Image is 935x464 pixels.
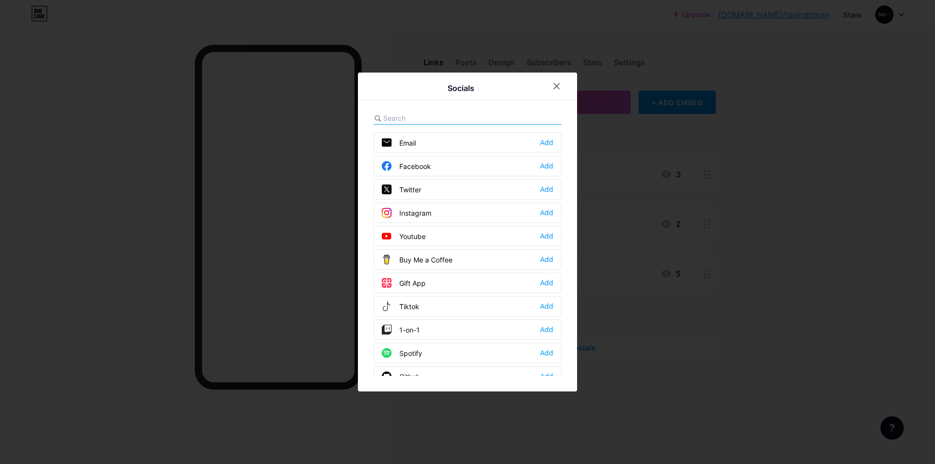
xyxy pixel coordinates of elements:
[382,138,416,148] div: Email
[382,278,426,288] div: Gift App
[540,185,553,194] div: Add
[540,371,553,381] div: Add
[382,301,419,311] div: Tiktok
[540,161,553,171] div: Add
[540,301,553,311] div: Add
[540,208,553,218] div: Add
[540,138,553,148] div: Add
[382,371,420,381] div: Github
[382,348,422,358] div: Spotify
[382,255,452,264] div: Buy Me a Coffee
[448,82,474,94] div: Socials
[540,255,553,264] div: Add
[382,208,431,218] div: Instagram
[382,161,431,171] div: Facebook
[540,348,553,358] div: Add
[382,231,426,241] div: Youtube
[383,113,491,123] input: Search
[540,231,553,241] div: Add
[382,185,421,194] div: Twitter
[540,325,553,334] div: Add
[540,278,553,288] div: Add
[382,325,420,334] div: 1-on-1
